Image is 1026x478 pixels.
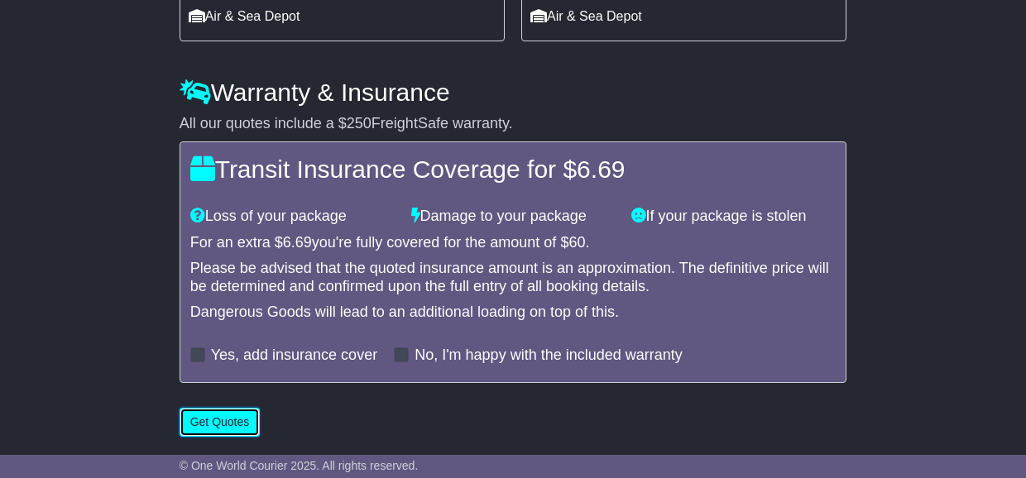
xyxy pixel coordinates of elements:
h4: Transit Insurance Coverage for $ [190,155,837,183]
label: No, I'm happy with the included warranty [415,347,683,365]
div: Dangerous Goods will lead to an additional loading on top of this. [190,304,837,322]
label: Yes, add insurance cover [211,347,377,365]
span: 250 [347,115,372,131]
div: All our quotes include a $ FreightSafe warranty. [180,115,847,133]
span: 6.69 [577,155,625,183]
div: If your package is stolen [623,208,844,226]
button: Get Quotes [180,408,261,437]
span: 60 [568,234,585,251]
span: Air & Sea Depot [530,3,642,29]
div: Please be advised that the quoted insurance amount is an approximation. The definitive price will... [190,260,837,295]
span: 6.69 [283,234,312,251]
span: Air & Sea Depot [189,3,300,29]
span: © One World Courier 2025. All rights reserved. [180,459,419,472]
div: Damage to your package [403,208,624,226]
div: Loss of your package [182,208,403,226]
h4: Warranty & Insurance [180,79,847,106]
div: For an extra $ you're fully covered for the amount of $ . [190,234,837,252]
